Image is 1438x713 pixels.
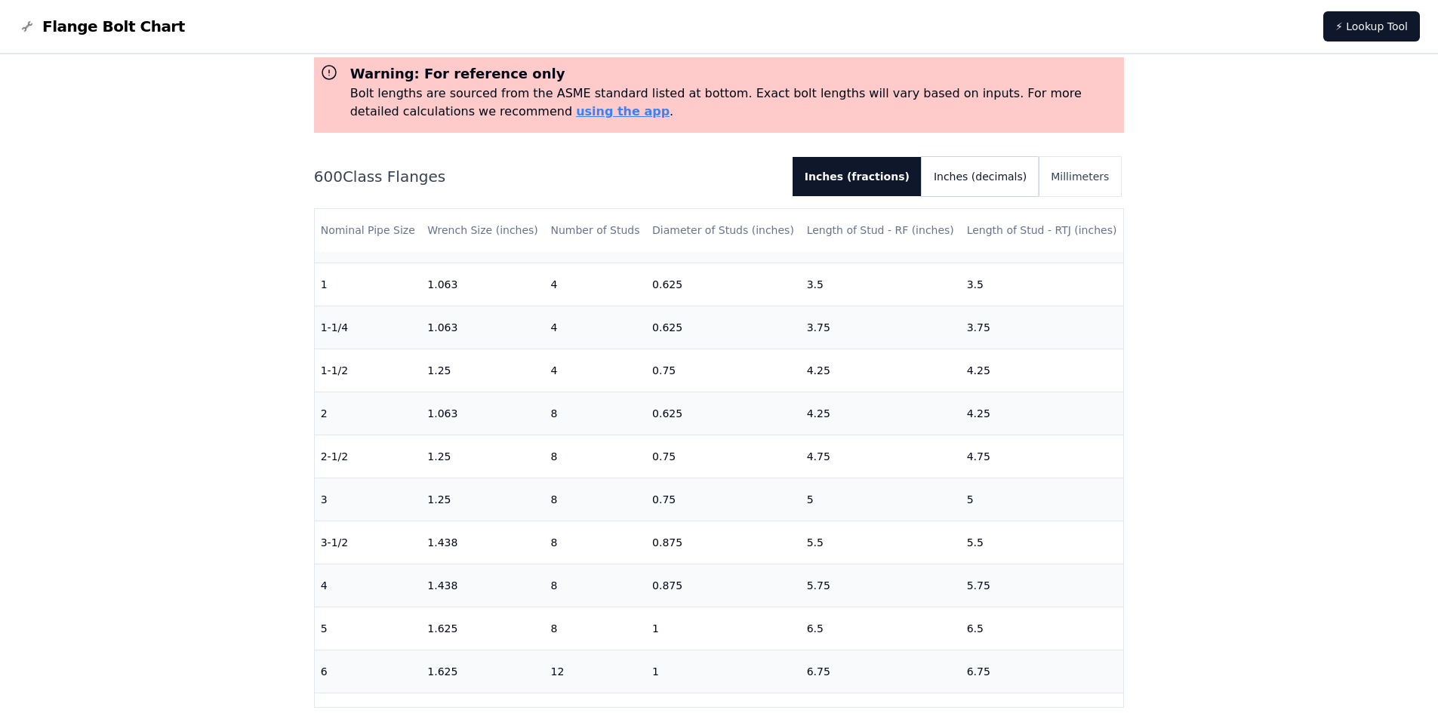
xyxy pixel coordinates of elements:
td: 5.5 [801,521,961,564]
td: 8 [544,435,646,478]
td: 4.25 [801,349,961,392]
a: ⚡ Lookup Tool [1323,11,1420,41]
td: 3.75 [801,306,961,349]
td: 1.063 [421,306,544,349]
td: 1.625 [421,607,544,650]
button: Millimeters [1039,157,1121,196]
td: 5.75 [961,564,1124,607]
h2: 600 Class Flanges [314,166,781,187]
td: 6.75 [961,650,1124,693]
td: 1 [646,607,801,650]
th: Length of Stud - RF (inches) [801,209,961,252]
td: 4.25 [801,392,961,435]
td: 0.625 [646,392,801,435]
td: 5 [961,478,1124,521]
td: 0.75 [646,478,801,521]
td: 1-1/4 [315,306,422,349]
td: 3 [315,478,422,521]
td: 4 [544,349,646,392]
td: 1.438 [421,564,544,607]
td: 0.875 [646,521,801,564]
td: 1.063 [421,263,544,306]
th: Length of Stud - RTJ (inches) [961,209,1124,252]
td: 3-1/2 [315,521,422,564]
td: 4.75 [801,435,961,478]
td: 1 [315,263,422,306]
td: 1.25 [421,478,544,521]
td: 5.75 [801,564,961,607]
td: 4.75 [961,435,1124,478]
th: Nominal Pipe Size [315,209,422,252]
td: 2-1/2 [315,435,422,478]
td: 8 [544,564,646,607]
td: 8 [544,521,646,564]
a: using the app [576,104,670,118]
p: Bolt lengths are sourced from the ASME standard listed at bottom. Exact bolt lengths will vary ba... [350,85,1119,121]
td: 1 [646,650,801,693]
td: 0.75 [646,435,801,478]
td: 8 [544,607,646,650]
a: Flange Bolt Chart LogoFlange Bolt Chart [18,16,185,37]
td: 1.625 [421,650,544,693]
td: 5.5 [961,521,1124,564]
td: 1.438 [421,521,544,564]
td: 4.25 [961,392,1124,435]
td: 6.5 [961,607,1124,650]
td: 0.75 [646,349,801,392]
td: 8 [544,478,646,521]
td: 12 [544,650,646,693]
td: 5 [801,478,961,521]
td: 3.5 [961,263,1124,306]
td: 3.5 [801,263,961,306]
td: 0.625 [646,306,801,349]
h3: Warning: For reference only [350,63,1119,85]
td: 4 [315,564,422,607]
td: 0.875 [646,564,801,607]
img: Flange Bolt Chart Logo [18,17,36,35]
td: 4 [544,263,646,306]
td: 1.25 [421,435,544,478]
td: 1.063 [421,392,544,435]
td: 1.25 [421,349,544,392]
td: 4.25 [961,349,1124,392]
td: 5 [315,607,422,650]
td: 6.5 [801,607,961,650]
td: 3.75 [961,306,1124,349]
td: 8 [544,392,646,435]
td: 6.75 [801,650,961,693]
button: Inches (fractions) [793,157,922,196]
td: 6 [315,650,422,693]
span: Flange Bolt Chart [42,16,185,37]
th: Diameter of Studs (inches) [646,209,801,252]
td: 0.625 [646,263,801,306]
button: Inches (decimals) [922,157,1039,196]
td: 4 [544,306,646,349]
th: Wrench Size (inches) [421,209,544,252]
th: Number of Studs [544,209,646,252]
td: 1-1/2 [315,349,422,392]
td: 2 [315,392,422,435]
